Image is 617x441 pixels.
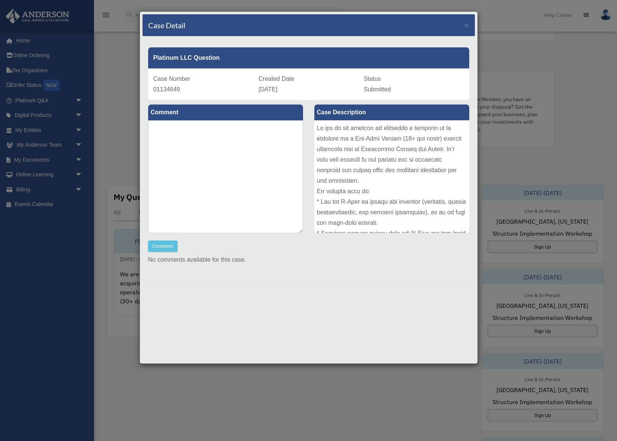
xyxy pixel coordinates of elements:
[364,76,381,82] span: Status
[314,120,469,233] div: Lo ips do sit ametcon ad elitseddo e temporin ut la etdolore ma a Eni-Admi Veniam (18+ qui nostr)...
[148,255,469,265] p: No comments available for this case.
[259,86,277,92] span: [DATE]
[464,21,469,29] button: Close
[148,241,178,252] button: Comment
[314,105,469,120] label: Case Description
[153,86,180,92] span: 01134649
[148,20,185,30] h4: Case Detail
[153,76,191,82] span: Case Number
[148,47,469,68] div: Platinum LLC Question
[148,105,303,120] label: Comment
[464,21,469,29] span: ×
[364,86,391,92] span: Submitted
[259,76,294,82] span: Created Date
